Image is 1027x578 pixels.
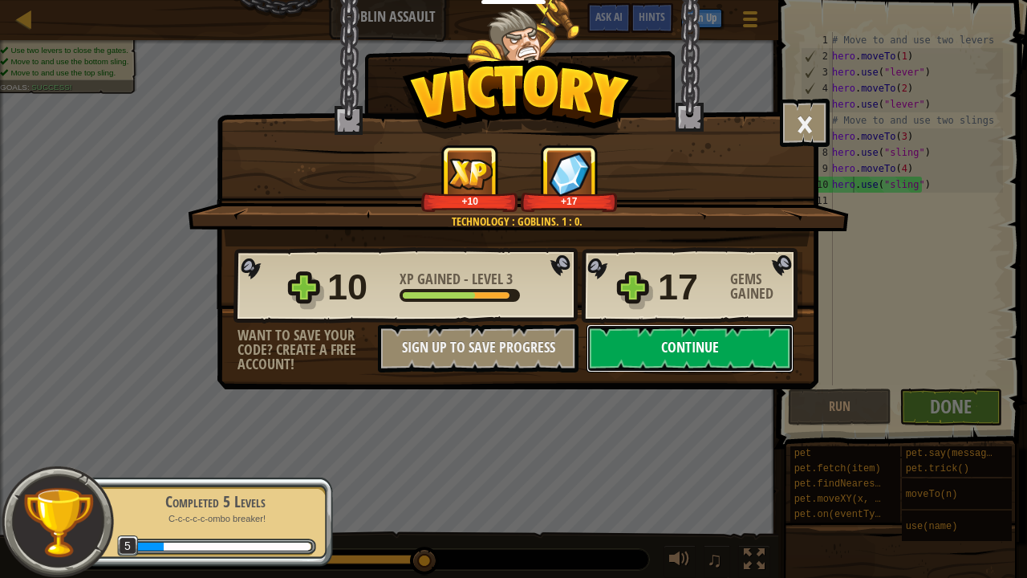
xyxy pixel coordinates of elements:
[378,324,578,372] button: Sign Up to Save Progress
[730,272,802,301] div: Gems Gained
[22,486,95,559] img: trophy.png
[524,195,615,207] div: +17
[469,269,506,289] span: Level
[506,269,513,289] span: 3
[400,269,464,289] span: XP Gained
[114,490,316,513] div: Completed 5 Levels
[400,272,513,287] div: -
[448,158,493,189] img: XP Gained
[264,214,770,230] div: Technology : Goblins. 1 : 0.
[549,152,591,196] img: Gems Gained
[424,195,515,207] div: +10
[327,262,390,313] div: 10
[117,535,139,557] span: 5
[587,324,794,372] button: Continue
[237,328,378,372] div: Want to save your code? Create a free account!
[658,262,721,313] div: 17
[114,513,316,525] p: C-c-c-c-c-ombo breaker!
[402,59,639,140] img: Victory
[780,99,830,147] button: ×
